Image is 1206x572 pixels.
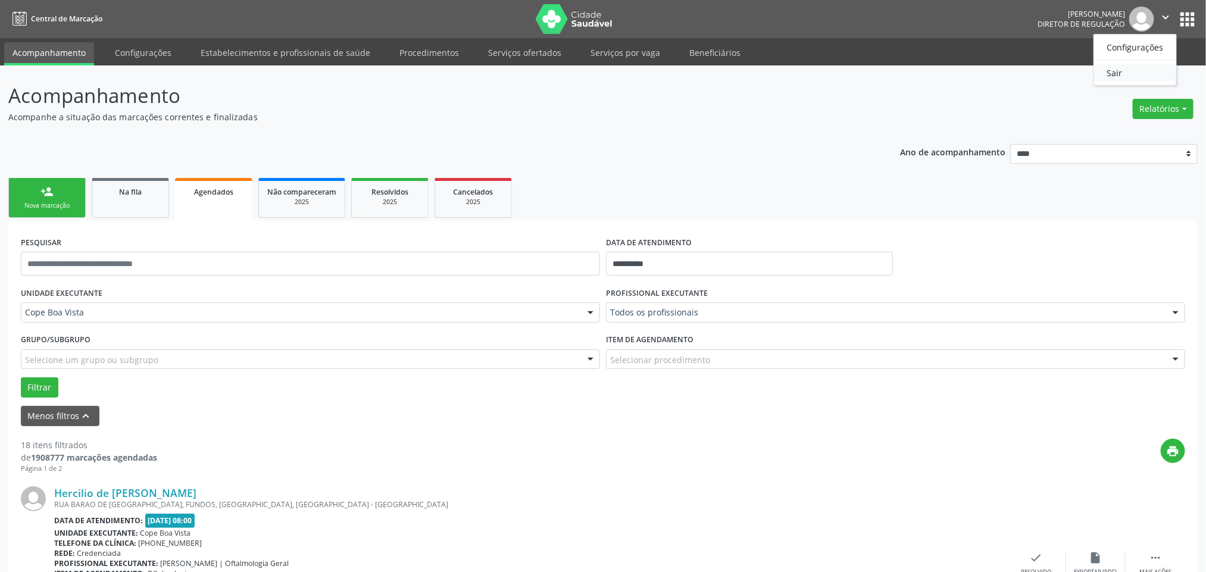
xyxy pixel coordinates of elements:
[21,284,102,302] label: UNIDADE EXECUTANTE
[17,201,77,210] div: Nova marcação
[8,9,102,29] a: Central de Marcação
[21,331,90,349] label: Grupo/Subgrupo
[391,42,467,63] a: Procedimentos
[21,377,58,398] button: Filtrar
[31,14,102,24] span: Central de Marcação
[54,538,136,548] b: Telefone da clínica:
[80,410,93,423] i: keyboard_arrow_up
[21,486,46,511] img: img
[54,515,143,526] b: Data de atendimento:
[582,42,668,63] a: Serviços por vaga
[1149,551,1162,564] i: 
[1094,64,1176,81] a: Sair
[267,187,336,197] span: Não compareceram
[54,528,138,538] b: Unidade executante:
[371,187,408,197] span: Resolvidos
[21,233,61,252] label: PESQUISAR
[606,233,692,252] label: DATA DE ATENDIMENTO
[54,558,158,568] b: Profissional executante:
[25,307,576,318] span: Cope Boa Vista
[21,451,157,464] div: de
[77,548,121,558] span: Credenciada
[194,187,233,197] span: Agendados
[54,499,1007,510] div: RUA BARAO DE [GEOGRAPHIC_DATA], FUNDOS, [GEOGRAPHIC_DATA], [GEOGRAPHIC_DATA] - [GEOGRAPHIC_DATA]
[1038,19,1125,29] span: Diretor de regulação
[1167,445,1180,458] i: print
[139,538,202,548] span: [PHONE_NUMBER]
[107,42,180,63] a: Configurações
[1129,7,1154,32] img: img
[1030,551,1043,564] i: check
[40,185,54,198] div: person_add
[1159,11,1172,24] i: 
[1038,9,1125,19] div: [PERSON_NAME]
[21,406,99,427] button: Menos filtroskeyboard_arrow_up
[606,331,693,349] label: Item de agendamento
[8,111,841,123] p: Acompanhe a situação das marcações correntes e finalizadas
[161,558,289,568] span: [PERSON_NAME] | Oftalmologia Geral
[4,42,94,65] a: Acompanhamento
[21,439,157,451] div: 18 itens filtrados
[54,486,196,499] a: Hercilio de [PERSON_NAME]
[443,198,503,207] div: 2025
[1093,34,1177,86] ul: 
[610,354,710,366] span: Selecionar procedimento
[267,198,336,207] div: 2025
[31,452,157,463] strong: 1908777 marcações agendadas
[1089,551,1102,564] i: insert_drive_file
[54,548,75,558] b: Rede:
[119,187,142,197] span: Na fila
[1154,7,1177,32] button: 
[192,42,379,63] a: Estabelecimentos e profissionais de saúde
[1161,439,1185,463] button: print
[21,464,157,474] div: Página 1 de 2
[1133,99,1193,119] button: Relatórios
[1177,9,1198,30] button: apps
[606,284,708,302] label: PROFISSIONAL EXECUTANTE
[454,187,493,197] span: Cancelados
[1094,39,1176,55] a: Configurações
[681,42,749,63] a: Beneficiários
[480,42,570,63] a: Serviços ofertados
[145,514,195,527] span: [DATE] 08:00
[140,528,191,538] span: Cope Boa Vista
[901,144,1006,159] p: Ano de acompanhamento
[610,307,1161,318] span: Todos os profissionais
[360,198,420,207] div: 2025
[8,81,841,111] p: Acompanhamento
[25,354,158,366] span: Selecione um grupo ou subgrupo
